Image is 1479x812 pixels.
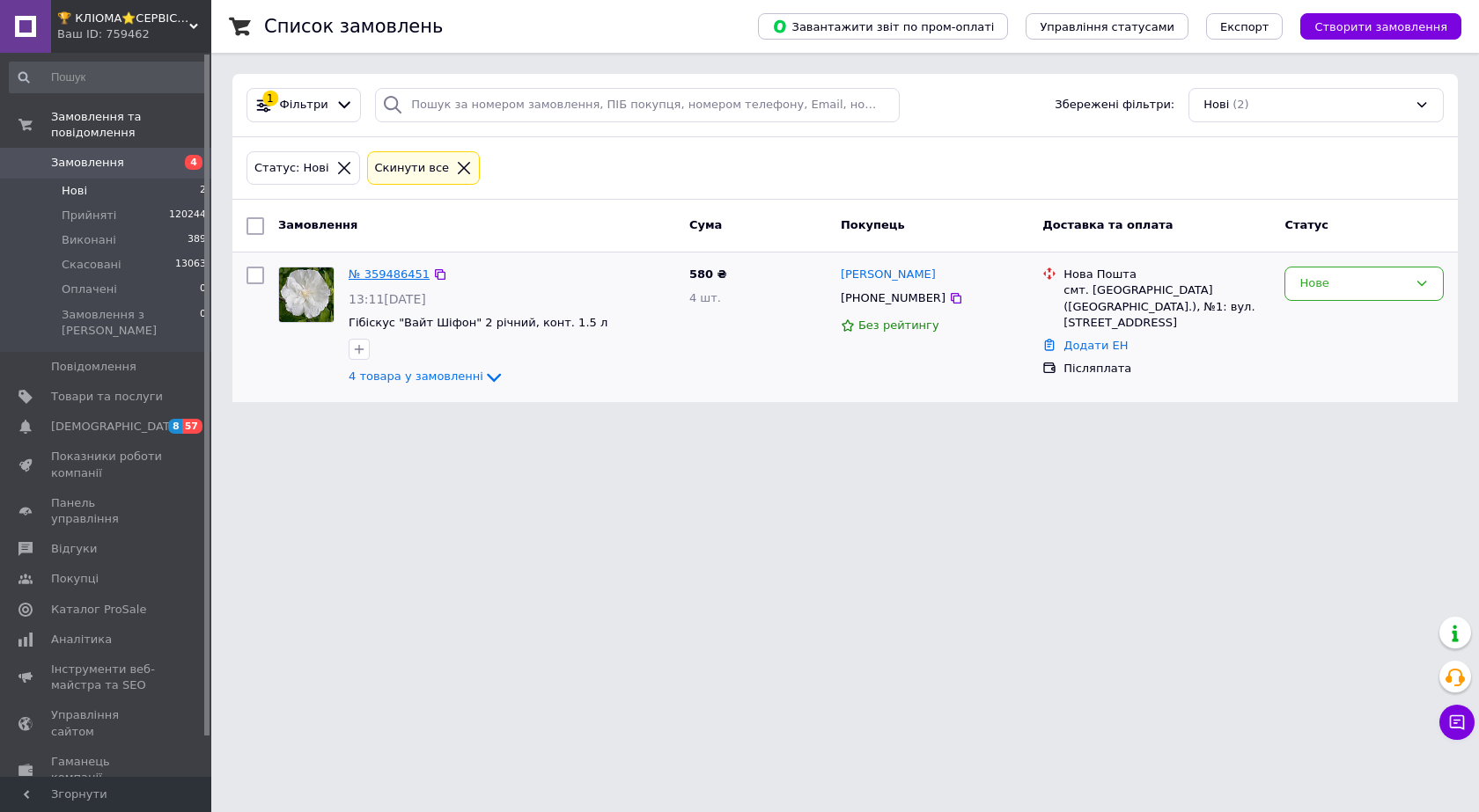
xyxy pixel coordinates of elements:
[858,318,939,332] span: Без рейтингу
[51,419,181,435] span: [DEMOGRAPHIC_DATA]
[349,316,607,329] a: Гібіскус "Вайт Шіфон" 2 річний, конт. 1.5 л
[689,218,722,231] span: Cума
[841,218,905,231] span: Покупець
[279,267,334,322] img: Фото товару
[1063,339,1128,352] a: Додати ЕН
[1439,705,1475,740] button: Чат з покупцем
[278,218,357,231] span: Замовлення
[1314,20,1447,33] span: Створити замовлення
[51,602,146,618] span: Каталог ProSale
[1283,19,1461,33] a: Створити замовлення
[1063,361,1270,377] div: Післяплата
[188,232,206,248] span: 389
[200,183,206,199] span: 2
[1220,20,1269,33] span: Експорт
[168,419,182,434] span: 8
[262,91,278,106] div: 1
[51,662,163,693] span: Інструменти веб-майстра та SEO
[9,62,208,93] input: Пошук
[1284,218,1328,231] span: Статус
[372,159,453,178] div: Cкинути все
[1063,282,1270,331] div: смт. [GEOGRAPHIC_DATA] ([GEOGRAPHIC_DATA].), №1: вул. [STREET_ADDRESS]
[200,307,206,339] span: 0
[841,267,936,283] a: [PERSON_NAME]
[175,257,206,273] span: 13063
[200,282,206,297] span: 0
[841,291,946,304] span: [PHONE_NUMBER]
[51,449,163,480] span: Показники роботи компанії
[57,26,211,42] div: Ваш ID: 759462
[62,307,200,339] span: Замовлення з [PERSON_NAME]
[62,232,116,248] span: Виконані
[264,16,443,37] h1: Список замовлень
[51,541,97,557] span: Відгуки
[51,571,99,587] span: Покупці
[689,267,727,281] span: 580 ₴
[349,369,483,383] span: 4 товара у замовленні
[182,419,202,434] span: 57
[772,18,994,34] span: Завантажити звіт по пром-оплаті
[280,97,328,113] span: Фільтри
[349,369,504,383] a: 4 товара у замовленні
[169,208,206,223] span: 120244
[758,13,1008,40] button: Завантажити звіт по пром-оплаті
[57,11,189,26] span: 🏆 КЛІОМА⭐СЕРВІС™ - Розплідник ягідних рослин
[1055,97,1174,113] span: Збережені фільтри:
[51,389,163,405] span: Товари та послуги
[1299,274,1408,293] div: Нове
[1300,13,1461,40] button: Створити замовлення
[689,291,721,304] span: 4 шт.
[1206,13,1284,40] button: Експорт
[51,359,136,375] span: Повідомлення
[62,282,117,297] span: Оплачені
[1203,97,1229,113] span: Нові
[51,632,112,647] span: Аналітика
[1026,13,1188,40] button: Управління статусами
[1040,20,1174,33] span: Управління статусами
[51,109,211,141] span: Замовлення та повідомлення
[1063,267,1270,282] div: Нова Пошта
[278,267,335,323] a: Фото товару
[51,155,124,171] span: Замовлення
[51,707,163,739] span: Управління сайтом
[1232,98,1248,111] span: (2)
[185,155,202,170] span: 4
[349,292,426,306] span: 13:11[DATE]
[51,754,163,786] span: Гаманець компанії
[62,208,116,223] span: Прийняті
[51,495,163,527] span: Панель управління
[62,257,121,273] span: Скасовані
[375,88,900,122] input: Пошук за номером замовлення, ПІБ покупця, номером телефону, Email, номером накладної
[1042,218,1173,231] span: Доставка та оплата
[349,267,430,281] a: № 359486451
[251,159,333,178] div: Статус: Нові
[62,183,87,199] span: Нові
